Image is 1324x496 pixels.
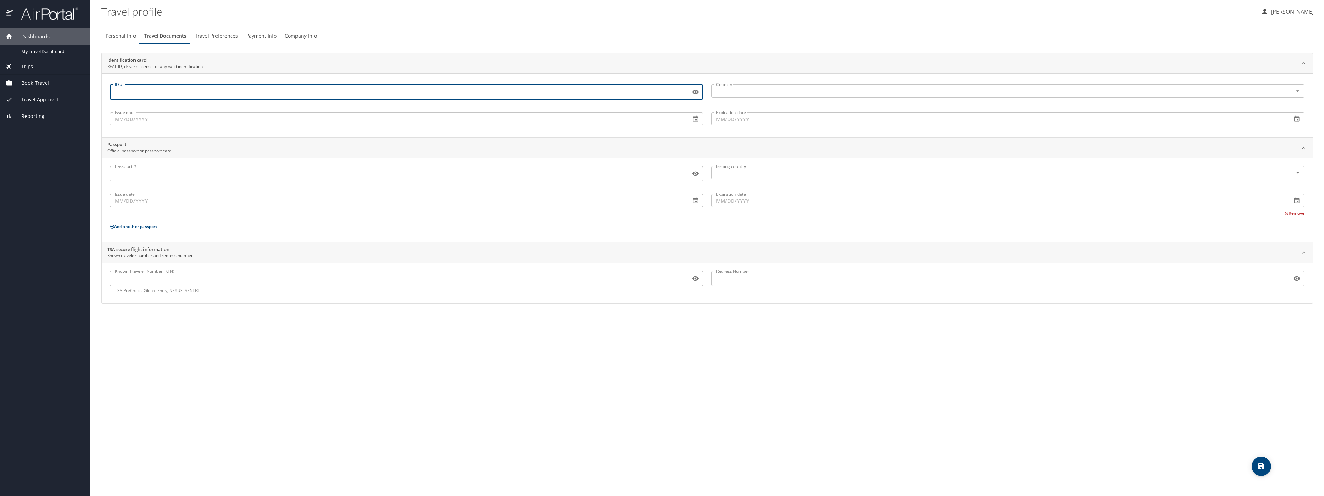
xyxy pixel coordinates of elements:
h1: Travel profile [101,1,1255,22]
img: icon-airportal.png [6,7,13,20]
span: Travel Approval [13,96,58,103]
h2: Identification card [107,57,203,64]
p: REAL ID, driver’s license, or any valid identification [107,63,203,70]
img: airportal-logo.png [13,7,78,20]
p: TSA PreCheck, Global Entry, NEXUS, SENTRI [115,287,698,294]
p: [PERSON_NAME] [1269,8,1314,16]
input: MM/DD/YYYY [110,194,685,207]
input: MM/DD/YYYY [711,112,1286,125]
div: Identification cardREAL ID, driver’s license, or any valid identification [102,73,1313,137]
span: Payment Info [246,32,277,40]
input: MM/DD/YYYY [110,112,685,125]
span: Trips [13,63,33,70]
div: TSA secure flight informationKnown traveler number and redress number [102,242,1313,263]
button: Add another passport [110,224,157,230]
p: Known traveler number and redress number [107,253,193,259]
div: PassportOfficial passport or passport card [102,138,1313,158]
div: Profile [101,28,1313,44]
span: Dashboards [13,33,50,40]
button: Open [1294,87,1302,95]
span: My Travel Dashboard [21,48,82,55]
div: PassportOfficial passport or passport card [102,158,1313,242]
input: MM/DD/YYYY [711,194,1286,207]
p: Official passport or passport card [107,148,171,154]
span: Reporting [13,112,44,120]
span: Travel Preferences [195,32,238,40]
button: [PERSON_NAME] [1258,6,1316,18]
button: save [1252,457,1271,476]
div: TSA secure flight informationKnown traveler number and redress number [102,263,1313,303]
span: Book Travel [13,79,49,87]
div: Identification cardREAL ID, driver’s license, or any valid identification [102,53,1313,74]
span: Company Info [285,32,317,40]
span: Travel Documents [144,32,187,40]
h2: TSA secure flight information [107,246,193,253]
h2: Passport [107,141,171,148]
button: Open [1294,169,1302,177]
span: Personal Info [106,32,136,40]
button: Remove [1285,210,1304,216]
